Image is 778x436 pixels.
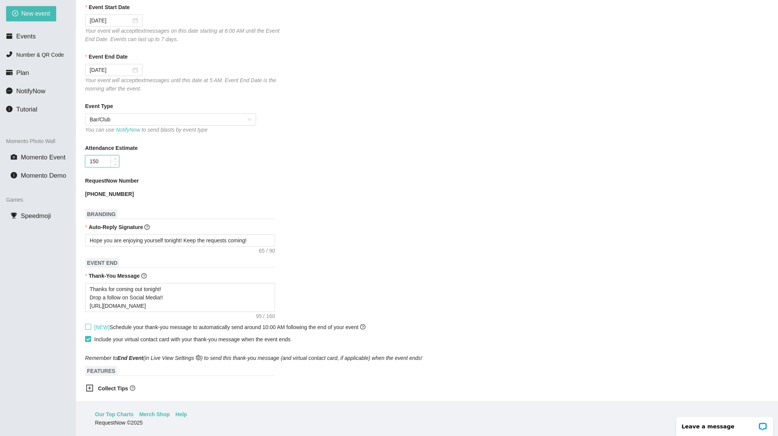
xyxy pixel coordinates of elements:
[11,172,17,178] span: info-circle
[95,418,757,427] div: RequestNow © 2025
[144,224,150,230] span: question-circle
[16,88,45,95] span: NotifyNow
[21,212,51,220] span: Speedmoji
[141,273,147,278] span: question-circle
[95,410,134,418] a: Our Top Charts
[21,154,66,161] span: Momento Event
[6,69,13,76] span: credit-card
[12,10,18,18] span: plus-circle
[21,9,50,18] span: New event
[6,33,13,39] span: calendar
[196,355,201,360] span: setting
[80,380,270,398] div: Collect Tipsquestion-circle
[94,324,109,330] span: [NEW]
[94,336,291,342] span: Include your virtual contact card with your thank-you message when the event ends
[113,162,117,167] span: down
[85,144,138,152] b: Attendance Estimate
[16,106,37,113] span: Tutorial
[139,410,170,418] a: Merch Shop
[16,69,29,76] span: Plan
[111,156,119,161] span: Increase Value
[6,51,13,57] span: phone
[360,324,365,329] span: question-circle
[98,385,128,391] b: Collect Tips
[116,127,140,133] a: NotifyNow
[85,177,139,185] b: RequestNow Number
[6,6,56,21] button: plus-circleNew event
[85,366,117,376] span: FEATURES
[85,258,119,268] span: EVENT END
[90,66,131,74] input: 08/30/2025
[85,234,275,247] textarea: Hope you are enjoying yourself tonight! Keep the requests coming!
[94,324,365,330] span: Schedule your thank-you message to automatically send around 10:00 AM following the end of your e...
[6,88,13,94] span: message
[113,157,117,161] span: up
[117,355,143,361] b: End Event
[86,384,93,392] span: plus-square
[85,209,117,219] span: BRANDING
[6,106,13,112] span: info-circle
[16,33,36,40] span: Events
[176,410,187,418] a: Help
[21,172,66,179] span: Momento Demo
[11,212,17,219] span: trophy
[16,52,64,58] span: Number & QR Code
[85,126,256,134] div: You can use to send blasts by event type
[85,355,422,361] i: Remember to (in Live View Settings ) to send this thank-you message (and virtual contact card, if...
[89,3,130,11] b: Event Start Date
[11,154,17,160] span: camera
[85,102,113,110] b: Event Type
[130,385,135,391] span: question-circle
[111,161,119,167] span: Decrease Value
[90,16,131,25] input: 08/29/2025
[85,191,134,197] b: [PHONE_NUMBER]
[85,77,276,92] i: Your event will accept text messages until this date at 5 AM. Event End Date is the morning after...
[671,412,778,436] iframe: LiveChat chat widget
[89,273,139,279] b: Thank-You Message
[89,53,128,61] b: Event End Date
[85,283,275,312] textarea: Thanks for coming out tonight! Drop a follow on Social Media!! [URL][DOMAIN_NAME]
[85,28,280,42] i: Your event will accept text messages on this date starting at 6:00 AM until the Event End Date. E...
[89,224,143,230] b: Auto-Reply Signature
[90,114,251,125] span: Bar/Club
